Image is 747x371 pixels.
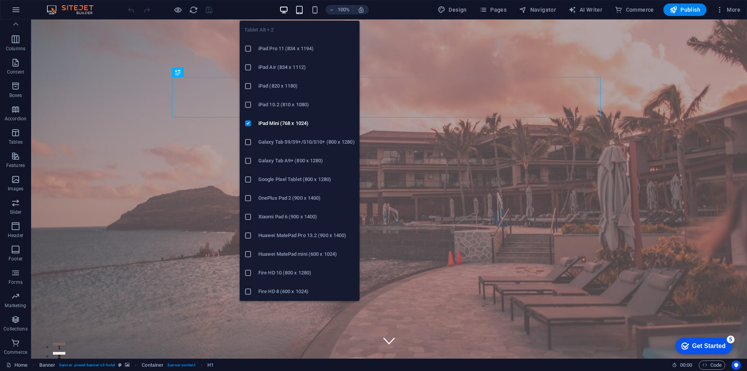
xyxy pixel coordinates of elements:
[435,4,470,16] button: Design
[45,5,103,14] img: Editor Logo
[713,4,743,16] button: More
[22,332,34,335] button: 2
[258,156,355,165] h6: Galaxy Tab A9+ (800 x 1280)
[58,2,65,9] div: 5
[258,287,355,296] h6: Fire HD 8 (600 x 1024)
[10,209,22,215] p: Slider
[686,362,687,368] span: :
[258,175,355,184] h6: Google Pixel Tablet (800 x 1280)
[9,92,22,98] p: Boxes
[6,162,25,169] p: Features
[258,250,355,259] h6: Huawei MatePad mini (600 x 1024)
[680,360,692,370] span: 00 00
[615,6,654,14] span: Commerce
[5,116,26,122] p: Accordion
[731,360,741,370] button: Usercentrics
[4,326,27,332] p: Collections
[9,279,23,285] p: Forms
[258,193,355,203] h6: OnePlus Pad 2 (900 x 1400)
[258,212,355,222] h6: Xiaomi Pad 6 (900 x 1400)
[258,231,355,240] h6: Huawei MatePad Pro 13.2 (900 x 1400)
[568,6,602,14] span: AI Writer
[479,6,507,14] span: Pages
[8,232,23,239] p: Header
[438,6,467,14] span: Design
[118,363,122,367] i: This element is a customizable preset
[672,360,693,370] h6: Session time
[39,360,214,370] nav: breadcrumb
[476,4,510,16] button: Pages
[22,323,34,326] button: 1
[258,44,355,53] h6: iPad Pro 11 (834 x 1194)
[39,360,56,370] span: Click to select. Double-click to edit
[258,100,355,109] h6: iPad 10.2 (810 x 1080)
[258,137,355,147] h6: Galaxy Tab S9/S9+/S10/S10+ (800 x 1280)
[5,302,26,309] p: Marketing
[125,363,130,367] i: This element contains a background
[716,6,740,14] span: More
[6,46,25,52] p: Columns
[699,360,725,370] button: Code
[6,360,28,370] a: Click to cancel selection. Double-click to open Pages
[207,360,214,370] span: Click to select. Double-click to edit
[612,4,657,16] button: Commerce
[326,5,353,14] button: 100%
[258,119,355,128] h6: iPad Mini (768 x 1024)
[516,4,559,16] button: Navigator
[258,81,355,91] h6: iPad (820 x 1180)
[258,268,355,278] h6: Fire HD 10 (800 x 1280)
[258,63,355,72] h6: iPad Air (834 x 1112)
[565,4,605,16] button: AI Writer
[58,360,115,370] span: . banner .preset-banner-v3-hotel
[167,360,195,370] span: . banner-content
[663,4,707,16] button: Publish
[8,186,24,192] p: Images
[142,360,163,370] span: Click to select. Double-click to edit
[7,69,24,75] p: Content
[519,6,556,14] span: Navigator
[9,139,23,145] p: Tables
[6,4,63,20] div: Get Started 5 items remaining, 0% complete
[337,5,350,14] h6: 100%
[4,349,27,355] p: Commerce
[23,9,56,16] div: Get Started
[189,5,198,14] button: reload
[670,6,700,14] span: Publish
[9,256,23,262] p: Footer
[702,360,722,370] span: Code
